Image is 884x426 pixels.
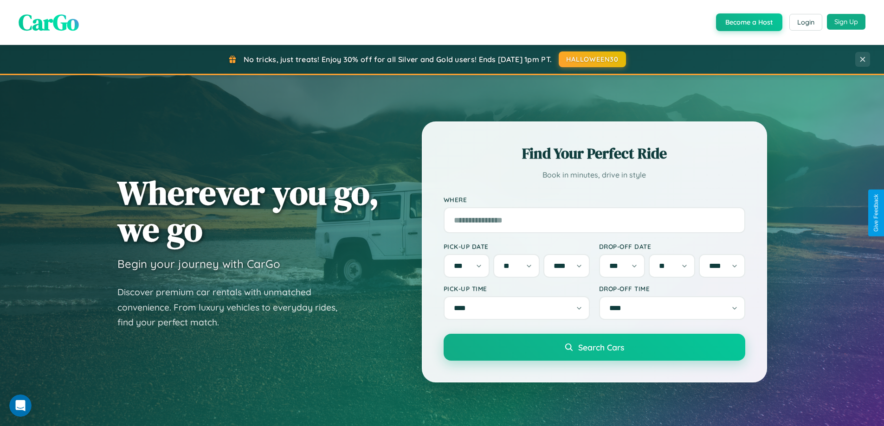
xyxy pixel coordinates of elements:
span: No tricks, just treats! Enjoy 30% off for all Silver and Gold users! Ends [DATE] 1pm PT. [244,55,552,64]
button: HALLOWEEN30 [559,51,626,67]
h3: Begin your journey with CarGo [117,257,280,271]
iframe: Intercom live chat [9,394,32,417]
p: Discover premium car rentals with unmatched convenience. From luxury vehicles to everyday rides, ... [117,285,349,330]
label: Drop-off Date [599,242,745,250]
button: Become a Host [716,13,782,31]
label: Where [444,196,745,203]
h1: Wherever you go, we go [117,174,379,248]
label: Pick-up Date [444,242,590,250]
label: Pick-up Time [444,285,590,292]
h2: Find Your Perfect Ride [444,143,745,164]
label: Drop-off Time [599,285,745,292]
p: Book in minutes, drive in style [444,168,745,182]
span: CarGo [19,7,79,38]
span: Search Cars [578,342,624,352]
button: Sign Up [827,14,865,30]
div: Give Feedback [873,194,879,232]
button: Login [789,14,822,31]
button: Search Cars [444,334,745,361]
